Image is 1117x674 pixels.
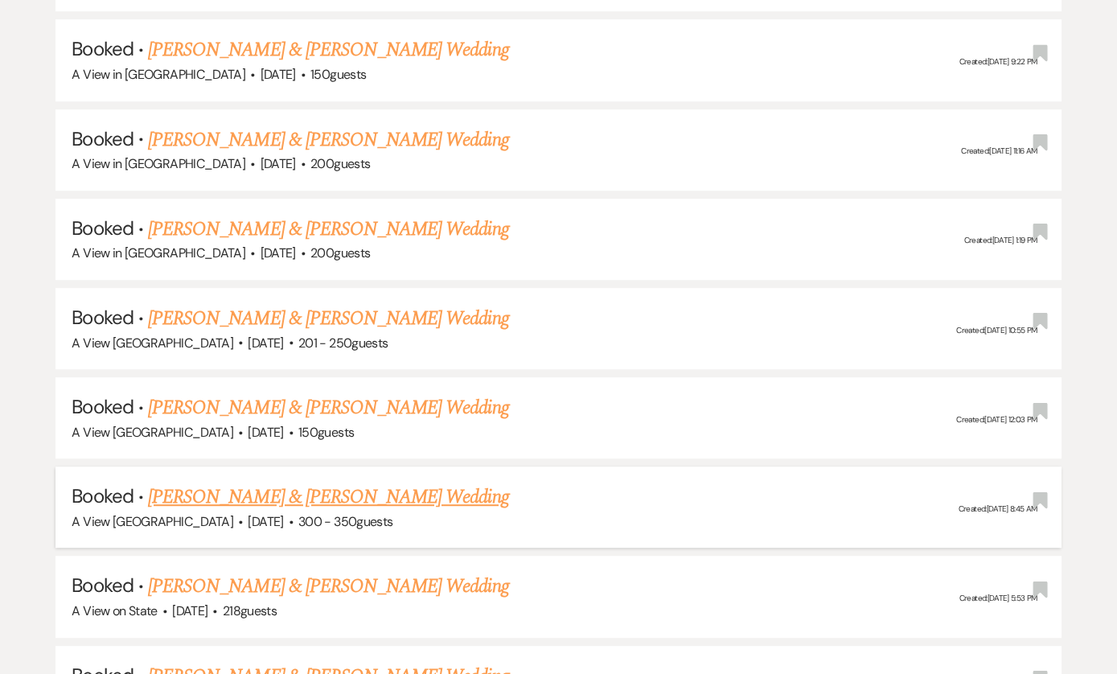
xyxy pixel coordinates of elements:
span: A View in [GEOGRAPHIC_DATA] [72,66,245,83]
span: Booked [72,573,133,598]
a: [PERSON_NAME] & [PERSON_NAME] Wedding [148,483,508,512]
a: [PERSON_NAME] & [PERSON_NAME] Wedding [148,35,508,64]
span: Created: [DATE] 1:19 PM [964,236,1037,246]
span: Booked [72,305,133,330]
span: Booked [72,216,133,240]
span: Created: [DATE] 10:55 PM [956,325,1037,335]
span: A View in [GEOGRAPHIC_DATA] [72,155,245,172]
span: A View [GEOGRAPHIC_DATA] [72,424,233,441]
span: [DATE] [261,245,296,261]
span: 218 guests [223,602,277,619]
span: Booked [72,36,133,61]
span: [DATE] [248,513,283,530]
span: Created: [DATE] 9:22 PM [959,56,1037,67]
a: [PERSON_NAME] & [PERSON_NAME] Wedding [148,215,508,244]
span: Booked [72,483,133,508]
span: [DATE] [248,335,283,351]
span: Booked [72,126,133,151]
span: Created: [DATE] 12:03 PM [956,414,1037,425]
span: 200 guests [310,155,370,172]
span: 200 guests [310,245,370,261]
span: [DATE] [172,602,207,619]
span: [DATE] [248,424,283,441]
a: [PERSON_NAME] & [PERSON_NAME] Wedding [148,572,508,601]
span: A View [GEOGRAPHIC_DATA] [72,513,233,530]
span: [DATE] [261,66,296,83]
span: A View in [GEOGRAPHIC_DATA] [72,245,245,261]
span: 150 guests [298,424,354,441]
span: 300 - 350 guests [298,513,392,530]
a: [PERSON_NAME] & [PERSON_NAME] Wedding [148,125,508,154]
span: A View [GEOGRAPHIC_DATA] [72,335,233,351]
span: Created: [DATE] 8:45 AM [959,503,1037,514]
span: Created: [DATE] 5:53 PM [959,593,1037,603]
a: [PERSON_NAME] & [PERSON_NAME] Wedding [148,393,508,422]
span: Created: [DATE] 11:16 AM [961,146,1037,156]
a: [PERSON_NAME] & [PERSON_NAME] Wedding [148,304,508,333]
span: A View on State [72,602,157,619]
span: 150 guests [310,66,366,83]
span: Booked [72,394,133,419]
span: [DATE] [261,155,296,172]
span: 201 - 250 guests [298,335,388,351]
